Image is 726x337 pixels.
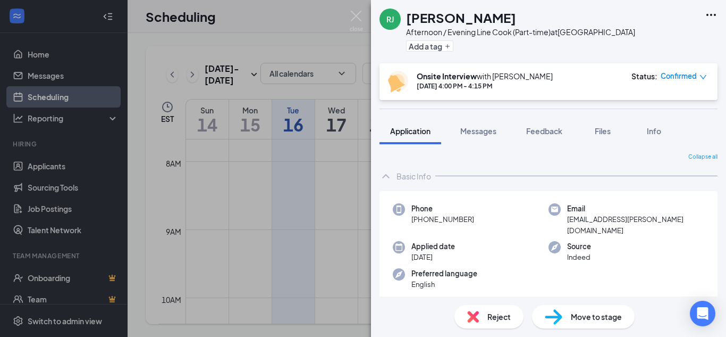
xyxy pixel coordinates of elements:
div: Status : [631,71,657,81]
span: Source [567,241,591,252]
div: [DATE] 4:00 PM - 4:15 PM [417,81,553,91]
span: English [411,279,477,290]
span: [PHONE_NUMBER] [411,214,474,225]
span: Collapse all [688,153,717,161]
svg: Ellipses [705,9,717,21]
span: Info [647,126,661,136]
span: Application [390,126,430,136]
span: Feedback [526,126,562,136]
b: Onsite Interview [417,71,477,81]
span: Email [567,203,704,214]
span: Messages [460,126,496,136]
div: RJ [386,14,394,24]
span: Move to stage [571,311,622,323]
button: PlusAdd a tag [406,40,453,52]
div: Afternoon / Evening Line Cook (Part-time) at [GEOGRAPHIC_DATA] [406,27,635,37]
span: Confirmed [661,71,697,81]
svg: Plus [444,43,451,50]
span: Phone [411,203,474,214]
div: Open Intercom Messenger [690,301,715,326]
span: down [699,73,707,81]
h1: [PERSON_NAME] [406,9,516,27]
span: Files [595,126,611,136]
span: [EMAIL_ADDRESS][PERSON_NAME][DOMAIN_NAME] [567,214,704,236]
div: with [PERSON_NAME] [417,71,553,81]
span: Indeed [567,252,591,262]
div: Basic Info [396,171,431,182]
span: [DATE] [411,252,455,262]
span: Applied date [411,241,455,252]
span: Preferred language [411,268,477,279]
span: Reject [487,311,511,323]
svg: ChevronUp [379,170,392,183]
